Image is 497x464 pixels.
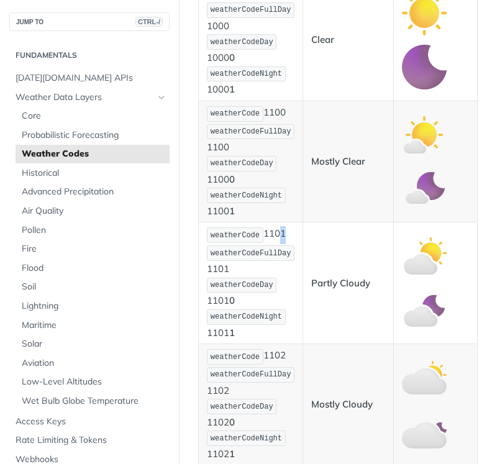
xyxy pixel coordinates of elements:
span: Historical [22,167,166,180]
img: mostly_clear_day [402,112,447,157]
a: Rate Limiting & Tokens [9,431,170,450]
a: Lightning [16,297,170,316]
a: Access Keys [9,412,170,431]
span: Low-Level Altitudes [22,376,166,388]
span: weatherCodeNight [211,191,282,200]
img: mostly_clear_night [402,166,447,211]
a: [DATE][DOMAIN_NAME] APIs [9,69,170,88]
span: Fire [22,243,166,255]
a: Aviation [16,354,170,373]
span: weatherCodeFullDay [211,6,291,14]
strong: 1 [229,448,235,460]
p: 1101 1101 1101 1101 [207,226,294,340]
strong: 0 [229,416,235,428]
strong: Mostly Cloudy [311,398,373,410]
span: weatherCode [211,353,260,362]
a: Wet Bulb Globe Temperature [16,392,170,411]
p: 1102 1102 1102 1102 [207,348,294,462]
span: Solar [22,338,166,350]
strong: Mostly Clear [311,155,365,167]
a: Weather Codes [16,145,170,163]
strong: 0 [229,294,235,306]
span: weatherCodeDay [211,281,273,289]
img: mostly_cloudy_day [402,355,447,400]
span: weatherCodeFullDay [211,127,291,136]
span: Expand image [402,249,447,261]
img: partly_cloudy_day [402,234,447,278]
span: Access Keys [16,416,166,428]
span: weatherCodeFullDay [211,249,291,258]
span: Core [22,110,166,122]
a: Fire [16,240,170,258]
a: Soil [16,278,170,296]
h2: Fundamentals [9,50,170,61]
span: weatherCode [211,109,260,118]
span: Expand image [402,6,447,18]
span: weatherCodeNight [211,434,282,443]
span: Expand image [402,371,447,383]
a: Air Quality [16,202,170,221]
span: weatherCodeDay [211,38,273,47]
span: Expand image [402,60,447,72]
a: Core [16,107,170,125]
a: Probabilistic Forecasting [16,126,170,145]
span: Wet Bulb Globe Temperature [22,395,166,407]
span: Weather Codes [22,148,166,160]
img: clear_night [402,45,447,89]
span: weatherCodeFullDay [211,370,291,379]
span: [DATE][DOMAIN_NAME] APIs [16,72,166,84]
span: Maritime [22,319,166,332]
span: weatherCodeNight [211,70,282,78]
span: Expand image [402,181,447,193]
span: Advanced Precipitation [22,186,166,198]
img: mostly_cloudy_night [402,409,447,454]
span: weatherCode [211,231,260,240]
strong: 0 [229,173,235,185]
span: Flood [22,262,166,275]
strong: Clear [311,34,334,45]
span: Expand image [402,127,447,139]
span: weatherCodeNight [211,312,282,321]
strong: 1 [229,327,235,339]
strong: Partly Cloudy [311,277,370,289]
span: weatherCodeDay [211,159,273,168]
span: Air Quality [22,205,166,217]
span: Soil [22,281,166,293]
a: Low-Level Altitudes [16,373,170,391]
a: Weather Data LayersHide subpages for Weather Data Layers [9,88,170,107]
span: Pollen [22,224,166,237]
span: Probabilistic Forecasting [22,129,166,142]
a: Pollen [16,221,170,240]
a: Maritime [16,316,170,335]
a: Flood [16,259,170,278]
img: partly_cloudy_night [402,288,447,332]
button: Hide subpages for Weather Data Layers [157,93,166,102]
a: Advanced Precipitation [16,183,170,201]
strong: 1 [229,83,235,95]
a: Historical [16,164,170,183]
span: weatherCodeDay [211,403,273,411]
span: Weather Data Layers [16,91,153,104]
span: Rate Limiting & Tokens [16,434,166,447]
a: Solar [16,335,170,353]
span: Expand image [402,425,447,437]
p: 1100 1100 1100 1100 [207,105,294,219]
span: Expand image [402,303,447,315]
button: JUMP TOCTRL-/ [9,12,170,31]
span: Lightning [22,300,166,312]
strong: 0 [229,52,235,63]
span: Aviation [22,357,166,370]
span: CTRL-/ [135,17,163,27]
strong: 1 [229,205,235,217]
